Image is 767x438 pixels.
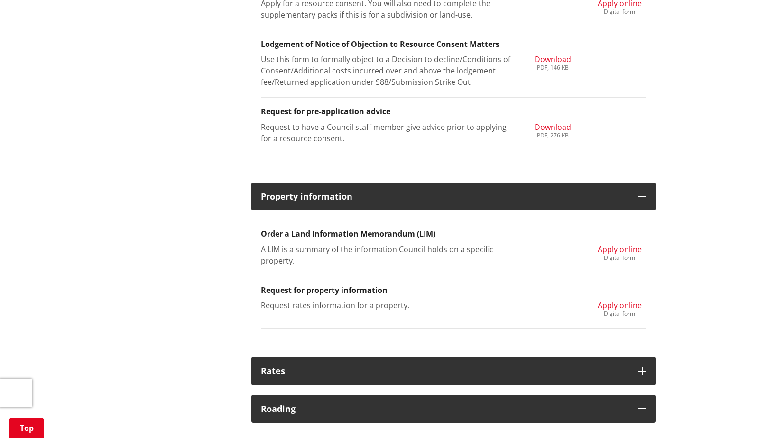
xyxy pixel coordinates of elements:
h3: Rates [261,366,629,376]
h3: Request for pre-application advice [261,107,646,116]
a: Download PDF, 146 KB [535,54,571,71]
a: Apply online Digital form [598,300,642,317]
h3: Lodgement of Notice of Objection to Resource Consent Matters [261,40,646,49]
a: Download PDF, 276 KB [535,121,571,138]
span: Download [535,54,571,64]
p: Use this form to formally object to a Decision to decline/Conditions of Consent/Additional costs ... [261,54,513,88]
div: PDF, 276 KB [535,133,571,138]
h3: Roading [261,404,629,414]
div: Digital form [598,9,642,15]
a: Apply online Digital form [598,244,642,261]
h3: Order a Land Information Memorandum (LIM) [261,229,646,238]
span: Apply online [598,300,642,310]
p: A LIM is a summary of the information Council holds on a specific property. [261,244,513,266]
iframe: Messenger Launcher [723,398,758,432]
div: PDF, 146 KB [535,65,571,71]
div: Digital form [598,255,642,261]
p: Request to have a Council staff member give advice prior to applying for a resource consent. [261,121,513,144]
div: Digital form [598,311,642,317]
h3: Request for property information [261,286,646,295]
span: Apply online [598,244,642,255]
span: Download [535,122,571,132]
h3: Property information [261,192,629,201]
p: Request rates information for a property. [261,300,513,311]
a: Top [9,418,44,438]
